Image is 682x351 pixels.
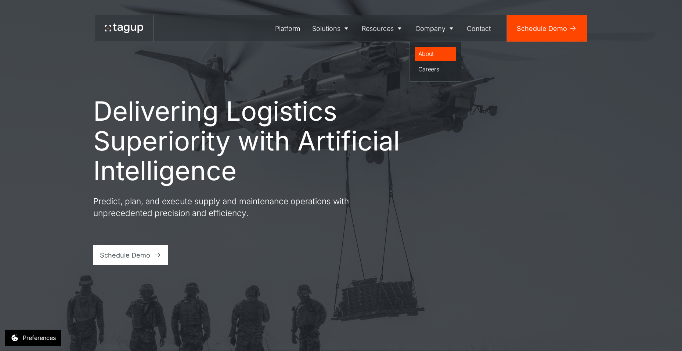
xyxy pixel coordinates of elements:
[306,15,356,42] a: Solutions
[356,15,410,42] a: Resources
[23,333,56,342] div: Preferences
[507,15,587,42] a: Schedule Demo
[461,15,497,42] a: Contact
[100,250,150,260] div: Schedule Demo
[415,63,456,77] a: Careers
[93,245,169,265] a: Schedule Demo
[409,15,461,42] a: Company
[517,24,567,33] div: Schedule Demo
[409,42,461,82] nav: Company
[415,24,445,33] div: Company
[418,49,453,58] div: About
[270,15,307,42] a: Platform
[275,24,300,33] div: Platform
[415,47,456,61] a: About
[467,24,491,33] div: Contact
[362,24,394,33] div: Resources
[93,195,358,219] p: Predict, plan, and execute supply and maintenance operations with unprecedented precision and eff...
[418,65,453,74] div: Careers
[312,24,340,33] div: Solutions
[93,96,402,185] h1: Delivering Logistics Superiority with Artificial Intelligence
